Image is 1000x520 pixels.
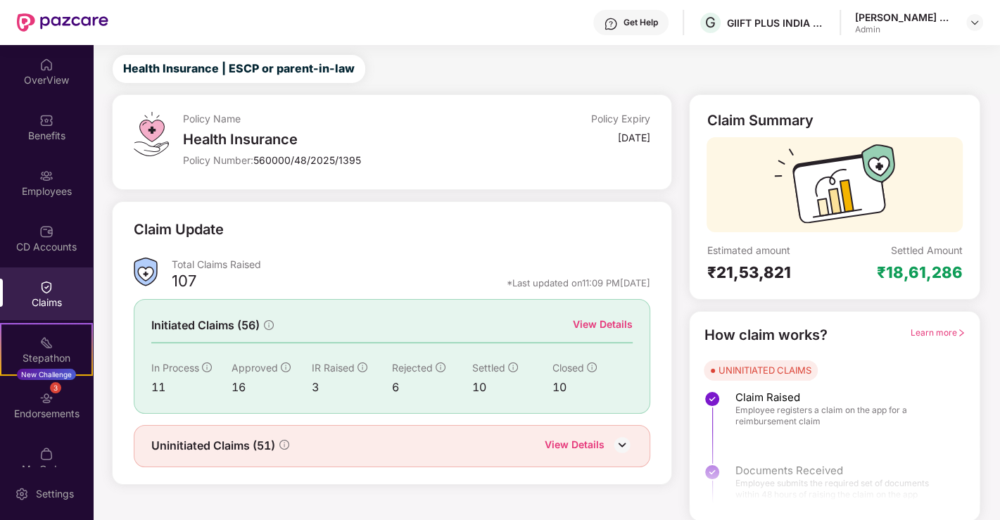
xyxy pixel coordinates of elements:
span: info-circle [587,362,597,372]
div: 16 [232,379,312,396]
span: Claim Raised [735,391,951,405]
img: svg+xml;base64,PHN2ZyBpZD0iU2V0dGluZy0yMHgyMCIgeG1sbnM9Imh0dHA6Ly93d3cudzMub3JnLzIwMDAvc3ZnIiB3aW... [15,487,29,501]
div: Health Insurance [183,131,495,148]
img: svg+xml;base64,PHN2ZyB4bWxucz0iaHR0cDovL3d3dy53My5vcmcvMjAwMC9zdmciIHdpZHRoPSI0OS4zMiIgaGVpZ2h0PS... [134,112,168,156]
img: svg+xml;base64,PHN2ZyBpZD0iRW5kb3JzZW1lbnRzIiB4bWxucz0iaHR0cDovL3d3dy53My5vcmcvMjAwMC9zdmciIHdpZH... [39,391,53,405]
img: svg+xml;base64,PHN2ZyBpZD0iRW1wbG95ZWVzIiB4bWxucz0iaHR0cDovL3d3dy53My5vcmcvMjAwMC9zdmciIHdpZHRoPS... [39,169,53,183]
span: Settled [472,362,505,374]
img: svg+xml;base64,PHN2ZyB3aWR0aD0iMTcyIiBoZWlnaHQ9IjExMyIgdmlld0JveD0iMCAwIDE3MiAxMTMiIGZpbGw9Im5vbm... [774,144,895,232]
span: info-circle [202,362,212,372]
span: In Process [151,362,199,374]
span: info-circle [357,362,367,372]
img: svg+xml;base64,PHN2ZyBpZD0iRHJvcGRvd24tMzJ4MzIiIHhtbG5zPSJodHRwOi8vd3d3LnczLm9yZy8yMDAwL3N2ZyIgd2... [969,17,980,28]
div: How claim works? [704,324,827,346]
span: info-circle [279,440,289,450]
div: ₹18,61,286 [877,262,963,282]
div: Admin [855,24,954,35]
div: View Details [545,437,605,455]
img: svg+xml;base64,PHN2ZyBpZD0iQmVuZWZpdHMiIHhtbG5zPSJodHRwOi8vd3d3LnczLm9yZy8yMDAwL3N2ZyIgd2lkdGg9Ij... [39,113,53,127]
div: 10 [472,379,552,396]
div: [DATE] [618,131,650,144]
img: DownIcon [612,434,633,455]
div: 6 [392,379,472,396]
span: G [705,14,716,31]
span: Initiated Claims (56) [151,317,260,334]
span: info-circle [508,362,518,372]
div: Policy Number: [183,153,495,167]
div: New Challenge [17,369,76,380]
div: 107 [172,271,196,295]
div: Claim Summary [707,112,813,129]
span: IR Raised [312,362,355,374]
span: Learn more [911,327,966,338]
span: info-circle [281,362,291,372]
div: Estimated amount [707,243,835,257]
img: svg+xml;base64,PHN2ZyBpZD0iU3RlcC1Eb25lLTMyeDMyIiB4bWxucz0iaHR0cDovL3d3dy53My5vcmcvMjAwMC9zdmciIH... [704,391,721,407]
img: ClaimsSummaryIcon [134,258,158,286]
div: Policy Expiry [591,112,650,125]
span: Rejected [392,362,433,374]
img: svg+xml;base64,PHN2ZyBpZD0iSGVscC0zMngzMiIgeG1sbnM9Imh0dHA6Ly93d3cudzMub3JnLzIwMDAvc3ZnIiB3aWR0aD... [604,17,618,31]
div: Total Claims Raised [172,258,650,271]
span: Health Insurance | ESCP or parent-in-law [123,60,355,77]
button: Health Insurance | ESCP or parent-in-law [113,55,365,83]
div: Stepathon [1,351,91,365]
span: info-circle [264,320,274,330]
span: Uninitiated Claims (51) [151,437,275,455]
div: *Last updated on 11:09 PM[DATE] [507,277,650,289]
div: 3 [312,379,392,396]
div: Settings [32,487,78,501]
div: ₹21,53,821 [707,262,835,282]
div: 3 [50,382,61,393]
div: Get Help [624,17,658,28]
span: info-circle [436,362,445,372]
div: Policy Name [183,112,495,125]
div: View Details [573,317,633,332]
span: Closed [552,362,584,374]
span: Approved [232,362,278,374]
div: [PERSON_NAME] Deb [855,11,954,24]
img: svg+xml;base64,PHN2ZyBpZD0iQ2xhaW0iIHhtbG5zPSJodHRwOi8vd3d3LnczLm9yZy8yMDAwL3N2ZyIgd2lkdGg9IjIwIi... [39,280,53,294]
div: UNINITIATED CLAIMS [718,363,811,377]
img: New Pazcare Logo [17,13,108,32]
div: Settled Amount [891,243,963,257]
div: Claim Update [134,219,224,241]
img: svg+xml;base64,PHN2ZyBpZD0iTXlfT3JkZXJzIiBkYXRhLW5hbWU9Ik15IE9yZGVycyIgeG1sbnM9Imh0dHA6Ly93d3cudz... [39,447,53,461]
span: 560000/48/2025/1395 [253,154,361,166]
img: svg+xml;base64,PHN2ZyBpZD0iSG9tZSIgeG1sbnM9Imh0dHA6Ly93d3cudzMub3JnLzIwMDAvc3ZnIiB3aWR0aD0iMjAiIG... [39,58,53,72]
img: svg+xml;base64,PHN2ZyBpZD0iQ0RfQWNjb3VudHMiIGRhdGEtbmFtZT0iQ0QgQWNjb3VudHMiIHhtbG5zPSJodHRwOi8vd3... [39,224,53,239]
span: right [957,329,966,337]
img: svg+xml;base64,PHN2ZyB4bWxucz0iaHR0cDovL3d3dy53My5vcmcvMjAwMC9zdmciIHdpZHRoPSIyMSIgaGVpZ2h0PSIyMC... [39,336,53,350]
div: GIIFT PLUS INDIA PRIVATE LIMITED [727,16,825,30]
span: Employee registers a claim on the app for a reimbursement claim [735,405,951,427]
div: 11 [151,379,232,396]
div: 10 [552,379,633,396]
